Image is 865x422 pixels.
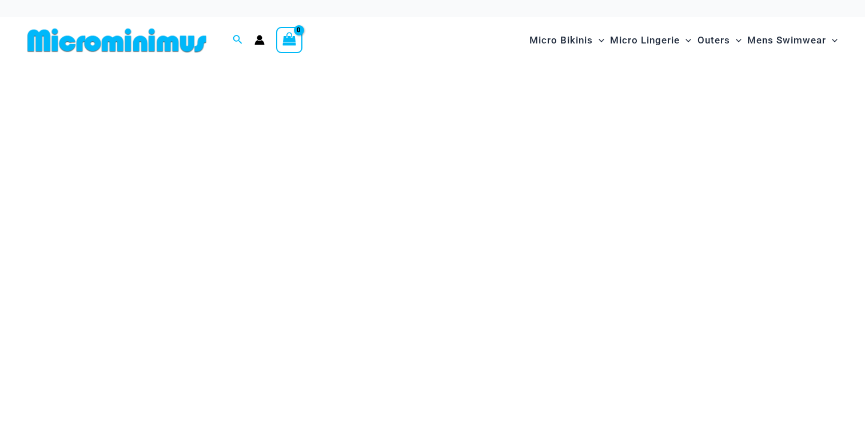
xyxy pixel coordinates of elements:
[607,23,694,58] a: Micro LingerieMenu ToggleMenu Toggle
[593,26,604,55] span: Menu Toggle
[697,26,730,55] span: Outers
[254,35,265,45] a: Account icon link
[525,21,842,59] nav: Site Navigation
[695,23,744,58] a: OutersMenu ToggleMenu Toggle
[826,26,838,55] span: Menu Toggle
[610,26,680,55] span: Micro Lingerie
[23,27,211,53] img: MM SHOP LOGO FLAT
[529,26,593,55] span: Micro Bikinis
[680,26,691,55] span: Menu Toggle
[527,23,607,58] a: Micro BikinisMenu ToggleMenu Toggle
[744,23,840,58] a: Mens SwimwearMenu ToggleMenu Toggle
[233,33,243,47] a: Search icon link
[747,26,826,55] span: Mens Swimwear
[730,26,742,55] span: Menu Toggle
[276,27,302,53] a: View Shopping Cart, empty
